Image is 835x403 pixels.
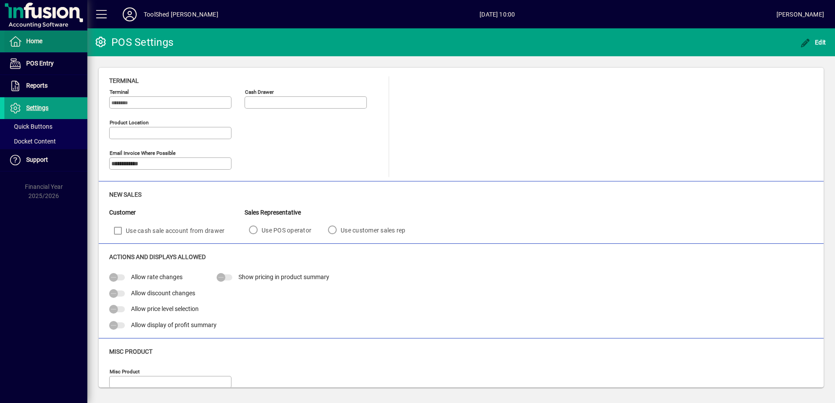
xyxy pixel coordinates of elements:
[9,123,52,130] span: Quick Buttons
[131,305,199,312] span: Allow price level selection
[144,7,218,21] div: ToolShed [PERSON_NAME]
[109,348,152,355] span: Misc Product
[238,273,329,280] span: Show pricing in product summary
[109,77,139,84] span: Terminal
[110,89,129,95] mat-label: Terminal
[4,149,87,171] a: Support
[776,7,824,21] div: [PERSON_NAME]
[4,53,87,75] a: POS Entry
[116,7,144,22] button: Profile
[245,208,418,217] div: Sales Representative
[245,89,274,95] mat-label: Cash Drawer
[26,156,48,163] span: Support
[26,38,42,44] span: Home
[131,321,217,328] span: Allow display of profit summary
[110,150,176,156] mat-label: Email Invoice where possible
[26,60,54,67] span: POS Entry
[800,39,826,46] span: Edit
[109,191,141,198] span: New Sales
[26,104,48,111] span: Settings
[110,369,140,375] mat-label: Misc Product
[109,208,245,217] div: Customer
[4,134,87,149] a: Docket Content
[131,290,195,297] span: Allow discount changes
[4,119,87,134] a: Quick Buttons
[4,31,87,52] a: Home
[131,273,183,280] span: Allow rate changes
[798,34,828,50] button: Edit
[9,138,56,145] span: Docket Content
[110,120,148,126] mat-label: Product location
[109,253,206,260] span: Actions and Displays Allowed
[94,35,173,49] div: POS Settings
[4,75,87,97] a: Reports
[26,82,48,89] span: Reports
[218,7,776,21] span: [DATE] 10:00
